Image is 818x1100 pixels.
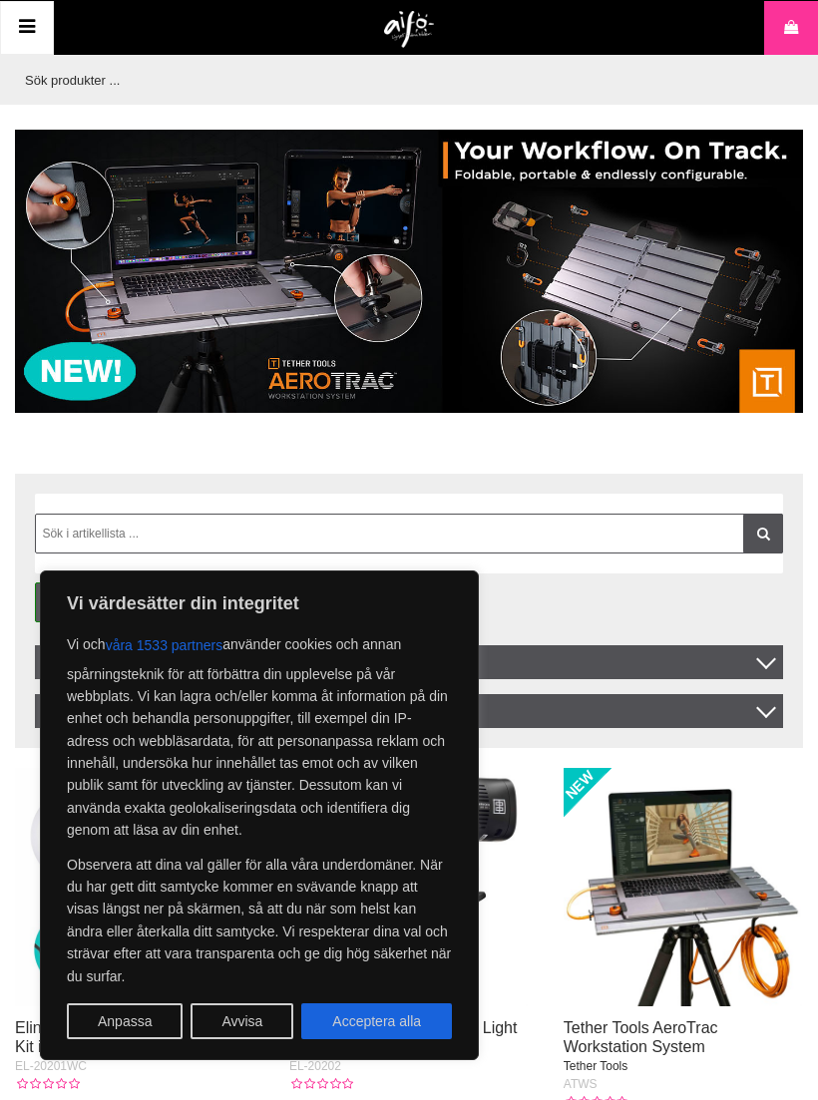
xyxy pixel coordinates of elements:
button: våra 1533 partners [106,627,223,663]
input: Sök i artikellista ... [35,514,783,553]
div: Vi värdesätter din integritet [40,570,479,1060]
img: Tether Tools AeroTrac Workstation System [564,768,802,1006]
a: Elinchrom LED 100 C LED Light Kit inkl Laddare [15,1019,243,1055]
p: Vi och använder cookies och annan spårningsteknik för att förbättra din upplevelse på vår webbpla... [67,627,452,842]
div: Kundbetyg: 0 [289,1075,353,1093]
p: Observera att dina val gäller för alla våra underdomäner. När du har gett ditt samtycke kommer en... [67,854,452,987]
a: Filtrera [743,514,783,553]
p: Vi värdesätter din integritet [67,591,452,615]
span: Sortera [35,645,783,679]
span: ATWS [564,1077,598,1091]
a: Tether Tools AeroTrac Workstation System [564,1019,718,1055]
img: Annons:007 banner-header-aerotrac-1390x500.jpg [15,130,803,413]
span: Tether Tools [564,1059,627,1073]
button: Acceptera alla [301,1003,452,1039]
input: Sök produkter ... [15,55,793,105]
button: Anpassa [67,1003,183,1039]
div: Kundbetyg: 0 [15,1075,79,1093]
img: logo.png [384,11,435,49]
a: Listvisning [35,582,75,622]
span: EL-20202 [289,1059,341,1073]
img: Elinchrom LED 100 C LED Light Kit inkl Laddare [15,768,253,1006]
span: EL-20201WC [15,1059,87,1073]
button: Avvisa [191,1003,293,1039]
div: Filter [35,694,783,728]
